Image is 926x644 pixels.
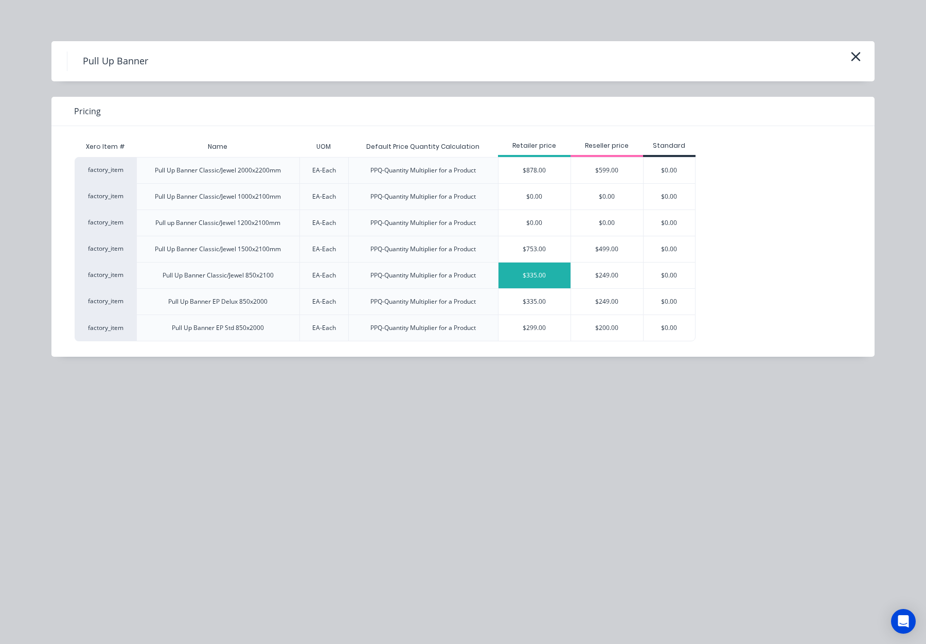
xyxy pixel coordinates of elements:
div: $599.00 [571,158,643,183]
div: $878.00 [498,158,571,183]
div: PPQ-Quantity Multiplier for a Product [370,218,476,228]
div: Default Price Quantity Calculation [358,134,488,160]
div: $0.00 [644,210,695,236]
div: PPQ-Quantity Multiplier for a Product [370,192,476,201]
div: Retailer price [498,141,571,150]
div: $0.00 [644,236,695,262]
div: PPQ-Quantity Multiplier for a Product [370,245,476,254]
div: PPQ-Quantity Multiplier for a Product [370,323,476,333]
div: $0.00 [571,184,643,210]
div: Xero Item # [75,136,136,157]
div: $299.00 [498,315,571,341]
div: Pull Up Banner Classic/Jewel 2000x2200mm [155,166,281,175]
div: EA-Each [312,297,336,306]
div: EA-Each [312,218,336,228]
div: EA-Each [312,166,336,175]
div: PPQ-Quantity Multiplier for a Product [370,166,476,175]
div: Pull up Banner Classic/Jewel 1200x2100mm [155,218,280,228]
div: Pull Up Banner Classic/Jewel 1000x2100mm [155,192,281,201]
div: UOM [308,134,339,160]
h4: Pull Up Banner [67,51,164,71]
div: $0.00 [571,210,643,236]
div: factory_item [75,210,136,236]
div: $753.00 [498,236,571,262]
div: factory_item [75,157,136,183]
div: $200.00 [571,315,643,341]
div: $335.00 [498,263,571,288]
div: Pull Up Banner Classic/Jewel 1500x2100mm [155,245,281,254]
div: $499.00 [571,236,643,262]
div: $0.00 [644,184,695,210]
div: Standard [643,141,696,150]
div: $0.00 [644,289,695,315]
div: EA-Each [312,245,336,254]
div: $0.00 [644,315,695,341]
div: factory_item [75,262,136,288]
div: Pull Up Banner EP Delux 850x2000 [168,297,268,306]
div: Name [200,134,236,160]
div: $0.00 [498,184,571,210]
div: $0.00 [644,263,695,288]
div: PPQ-Quantity Multiplier for a Product [370,297,476,306]
div: EA-Each [312,323,336,333]
div: factory_item [75,183,136,210]
div: factory_item [75,288,136,315]
div: $0.00 [644,158,695,183]
div: EA-Each [312,192,336,201]
div: $249.00 [571,263,643,288]
div: $249.00 [571,289,643,315]
div: $335.00 [498,289,571,315]
div: $0.00 [498,210,571,236]
div: PPQ-Quantity Multiplier for a Product [370,271,476,280]
div: Pull Up Banner Classic/Jewel 850x2100 [163,271,274,280]
div: factory_item [75,236,136,262]
div: Pull Up Banner EP Std 850x2000 [172,323,264,333]
div: Open Intercom Messenger [891,609,916,634]
div: factory_item [75,315,136,341]
div: EA-Each [312,271,336,280]
span: Pricing [74,105,101,117]
div: Reseller price [571,141,643,150]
